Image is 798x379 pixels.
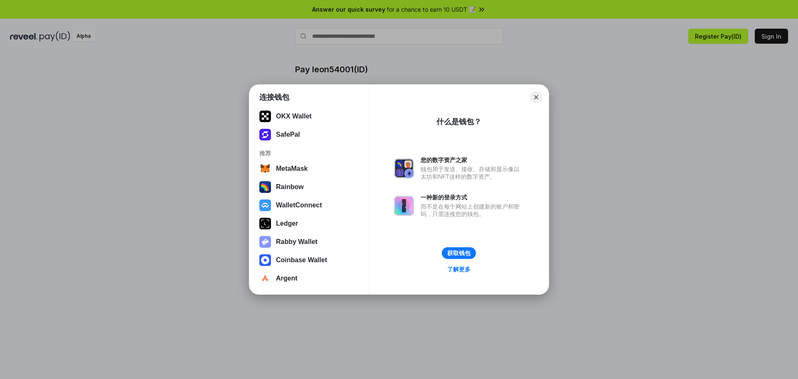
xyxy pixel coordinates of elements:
[447,266,470,273] div: 了解更多
[257,197,361,214] button: WalletConnect
[421,165,524,180] div: 钱包用于发送、接收、存储和显示像以太坊和NFT这样的数字资产。
[394,158,414,178] img: svg+xml,%3Csvg%20xmlns%3D%22http%3A%2F%2Fwww.w3.org%2F2000%2Fsvg%22%20fill%3D%22none%22%20viewBox...
[259,181,271,193] img: svg+xml,%3Csvg%20width%3D%22120%22%20height%3D%22120%22%20viewBox%3D%220%200%20120%20120%22%20fil...
[257,252,361,268] button: Coinbase Wallet
[257,234,361,250] button: Rabby Wallet
[257,179,361,195] button: Rainbow
[259,163,271,175] img: svg+xml,%3Csvg%20width%3D%2228%22%20height%3D%2228%22%20viewBox%3D%220%200%2028%2028%22%20fill%3D...
[259,92,289,102] h1: 连接钱包
[259,129,271,140] img: qNgaUlN588AAAAASUVORK5CYII=
[276,220,298,227] div: Ledger
[257,270,361,287] button: Argent
[421,156,524,164] div: 您的数字资产之家
[259,218,271,229] img: svg+xml,%3Csvg%20xmlns%3D%22http%3A%2F%2Fwww.w3.org%2F2000%2Fsvg%22%20width%3D%2228%22%20height%3...
[530,91,542,103] button: Close
[259,254,271,266] img: svg+xml,%3Csvg%20width%3D%2228%22%20height%3D%2228%22%20viewBox%3D%220%200%2028%2028%22%20fill%3D...
[276,183,304,191] div: Rainbow
[276,113,312,120] div: OKX Wallet
[276,256,327,264] div: Coinbase Wallet
[276,131,300,138] div: SafePal
[257,160,361,177] button: MetaMask
[257,108,361,125] button: OKX Wallet
[259,236,271,248] img: svg+xml,%3Csvg%20xmlns%3D%22http%3A%2F%2Fwww.w3.org%2F2000%2Fsvg%22%20fill%3D%22none%22%20viewBox...
[394,196,414,216] img: svg+xml,%3Csvg%20xmlns%3D%22http%3A%2F%2Fwww.w3.org%2F2000%2Fsvg%22%20fill%3D%22none%22%20viewBox...
[257,215,361,232] button: Ledger
[442,247,476,259] button: 获取钱包
[421,194,524,201] div: 一种新的登录方式
[276,202,322,209] div: WalletConnect
[442,264,475,275] a: 了解更多
[259,199,271,211] img: svg+xml,%3Csvg%20width%3D%2228%22%20height%3D%2228%22%20viewBox%3D%220%200%2028%2028%22%20fill%3D...
[276,165,308,172] div: MetaMask
[259,273,271,284] img: svg+xml,%3Csvg%20width%3D%2228%22%20height%3D%2228%22%20viewBox%3D%220%200%2028%2028%22%20fill%3D...
[276,275,298,282] div: Argent
[421,203,524,218] div: 而不是在每个网站上创建新的账户和密码，只需连接您的钱包。
[259,150,359,157] div: 推荐
[436,117,481,127] div: 什么是钱包？
[447,249,470,257] div: 获取钱包
[257,126,361,143] button: SafePal
[259,111,271,122] img: 5VZ71FV6L7PA3gg3tXrdQ+DgLhC+75Wq3no69P3MC0NFQpx2lL04Ql9gHK1bRDjsSBIvScBnDTk1WrlGIZBorIDEYJj+rhdgn...
[276,238,318,246] div: Rabby Wallet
